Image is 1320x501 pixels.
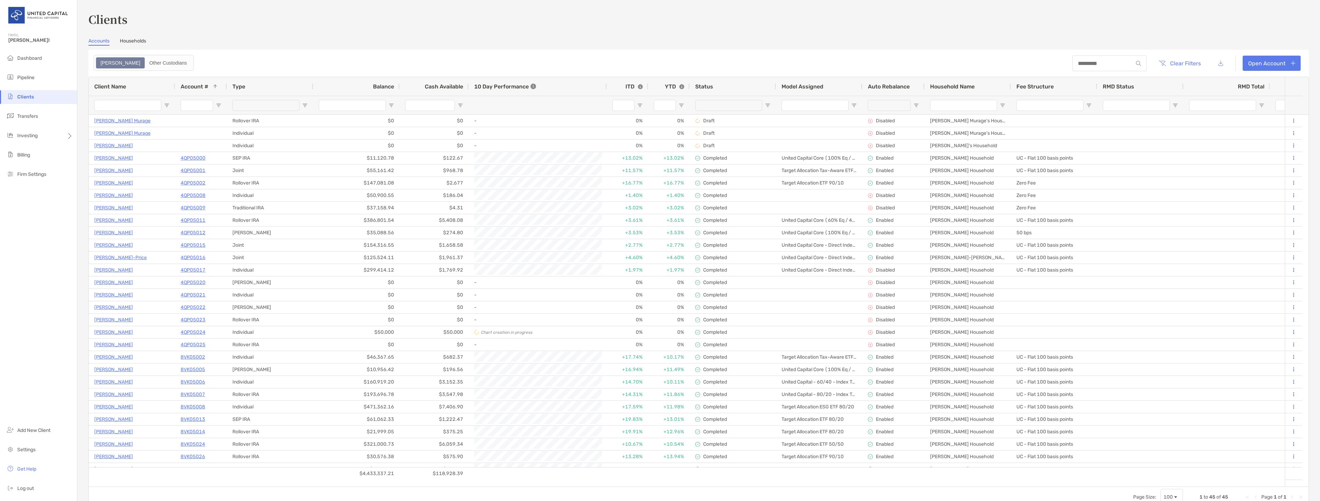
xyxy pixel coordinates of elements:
p: 4QP05017 [181,266,205,274]
div: $274.80 [400,227,469,239]
button: Open Filter Menu [1173,103,1178,108]
div: UC - Flat 100 basis points [1011,164,1097,177]
div: +17.74% [607,351,648,363]
div: $5,408.08 [400,214,469,226]
img: icon image [868,168,873,173]
input: Household Name Filter Input [930,100,997,111]
p: [PERSON_NAME] [94,340,133,349]
div: +2.77% [607,239,648,251]
p: [PERSON_NAME] [94,154,133,162]
div: United Capital Core (100% Eq / 0% Fi) [776,152,862,164]
p: [PERSON_NAME]-Price [94,253,147,262]
button: Open Filter Menu [851,103,857,108]
div: $122.67 [400,152,469,164]
div: $386,801.54 [313,214,400,226]
p: [PERSON_NAME] [94,266,133,274]
div: $0 [400,314,469,326]
div: Joint [227,252,313,264]
div: $50,000 [313,326,400,338]
div: Individual [227,351,313,363]
a: [PERSON_NAME] [94,291,133,299]
a: [PERSON_NAME] Murage [94,129,151,138]
div: [PERSON_NAME]-[PERSON_NAME]'s Household [925,252,1011,264]
div: UC - Flat 100 basis points [1011,239,1097,251]
p: [PERSON_NAME] Murage [94,116,151,125]
div: $0 [400,127,469,139]
div: +16.77% [607,177,648,189]
div: [PERSON_NAME] Household [925,164,1011,177]
a: [PERSON_NAME] [94,278,133,287]
a: 4QP05011 [181,216,205,225]
div: UC - Flat 100 basis points [1011,252,1097,264]
img: complete icon [695,168,700,173]
img: clients icon [6,92,15,101]
span: Firm Settings [17,171,46,177]
div: Zoe [97,58,144,68]
div: Individual [227,189,313,201]
div: [PERSON_NAME] Household [925,326,1011,338]
a: [PERSON_NAME] [94,353,133,361]
div: 0% [648,115,690,127]
img: complete icon [695,293,700,297]
div: UC - Flat 100 basis points [1011,214,1097,226]
a: Open Account [1243,56,1301,71]
p: 4QP05009 [181,204,205,212]
p: 4QP05023 [181,315,205,324]
div: [PERSON_NAME] Household [925,276,1011,289]
a: 4QP05002 [181,179,205,187]
div: [PERSON_NAME] Household [925,351,1011,363]
div: $50,900.55 [313,189,400,201]
div: Rollover IRA [227,115,313,127]
div: [PERSON_NAME] Household [925,239,1011,251]
img: pipeline icon [6,73,15,81]
div: UC - Flat 100 basis points [1011,264,1097,276]
a: [PERSON_NAME] [94,303,133,312]
img: complete icon [695,318,700,322]
div: 0% [607,301,648,313]
img: input icon [1136,61,1141,66]
div: Traditional IRA [227,202,313,214]
img: icon image [868,305,873,310]
img: complete icon [695,218,700,223]
p: 4QP05022 [181,303,205,312]
div: United Capital Core (100% Eq / 0% Fi) [776,227,862,239]
a: [PERSON_NAME] [94,179,133,187]
div: 0% [607,276,648,289]
div: Zero Fee [1011,189,1097,201]
div: 0% [648,276,690,289]
div: [PERSON_NAME] Household [925,339,1011,351]
div: $1,961.37 [400,252,469,264]
div: $50,000 [400,326,469,338]
div: [PERSON_NAME] Household [925,177,1011,189]
a: 4QP05012 [181,228,205,237]
img: investing icon [6,131,15,139]
p: [PERSON_NAME] [94,191,133,200]
img: icon image [868,143,873,148]
div: $1,658.58 [400,239,469,251]
img: icon image [868,255,873,260]
img: icon image [868,193,873,198]
a: [PERSON_NAME] [94,228,133,237]
div: 0% [607,289,648,301]
input: Cash Available Filter Input [405,100,455,111]
p: [PERSON_NAME] [94,241,133,249]
button: Open Filter Menu [637,103,643,108]
div: $299,414.12 [313,264,400,276]
a: 4QP05021 [181,291,205,299]
div: +11.57% [607,164,648,177]
div: $186.04 [400,189,469,201]
div: +10.17% [648,351,690,363]
div: [PERSON_NAME] Household [925,214,1011,226]
img: complete icon [695,280,700,285]
div: Individual [227,289,313,301]
a: [PERSON_NAME] [94,204,133,212]
div: $1,769.92 [400,264,469,276]
img: draft icon [695,143,700,148]
a: 4QP05000 [181,154,205,162]
div: $0 [313,314,400,326]
button: Open Filter Menu [1086,103,1092,108]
